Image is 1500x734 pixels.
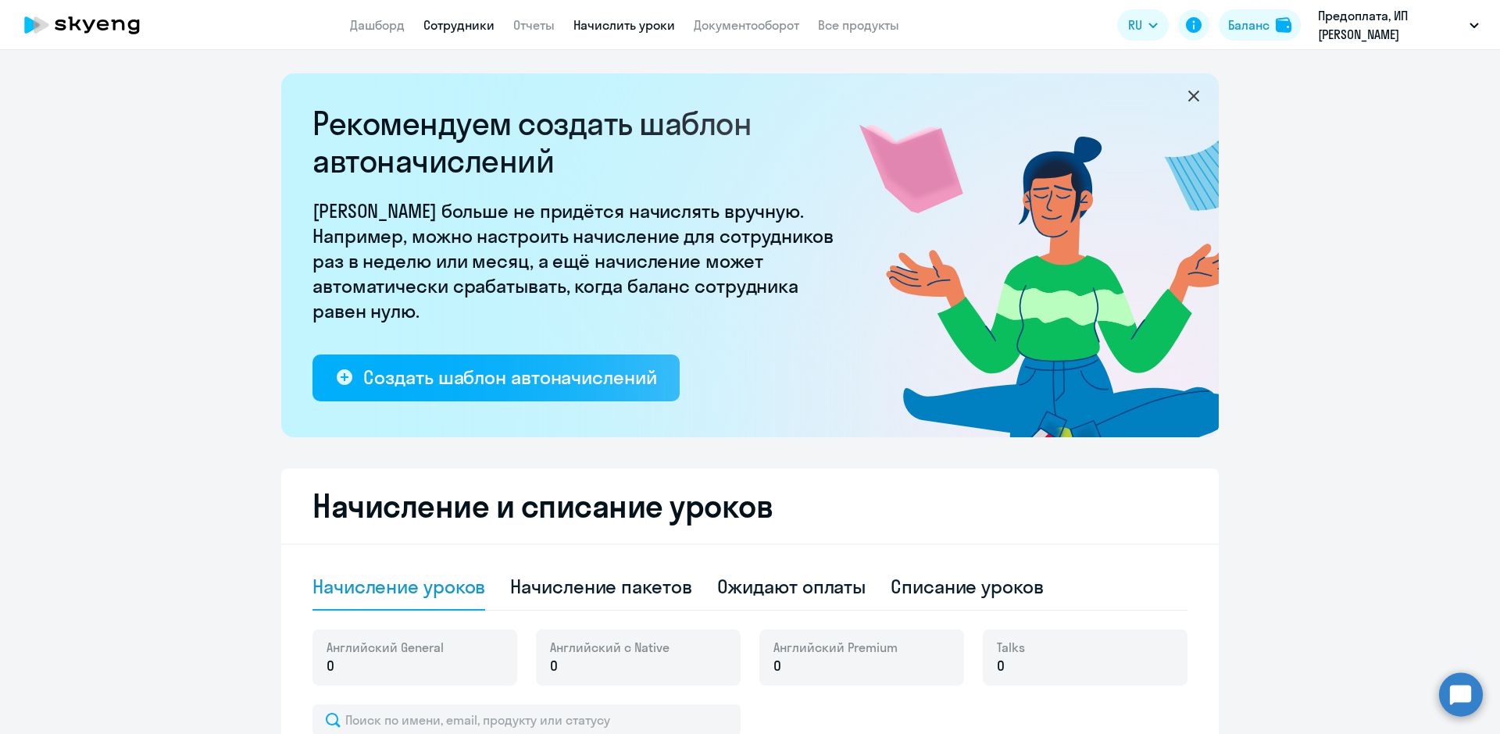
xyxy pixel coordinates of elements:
button: RU [1117,9,1169,41]
span: Английский Premium [773,639,898,656]
a: Сотрудники [423,17,495,33]
span: RU [1128,16,1142,34]
span: Английский с Native [550,639,670,656]
span: 0 [550,656,558,676]
button: Предоплата, ИП [PERSON_NAME] [1310,6,1487,44]
div: Начисление уроков [312,574,485,599]
div: Начисление пакетов [510,574,691,599]
div: Списание уроков [891,574,1044,599]
button: Создать шаблон автоначислений [312,355,680,401]
span: 0 [997,656,1005,676]
p: Предоплата, ИП [PERSON_NAME] [1318,6,1463,44]
h2: Начисление и списание уроков [312,487,1187,525]
h2: Рекомендуем создать шаблон автоначислений [312,105,844,180]
span: 0 [773,656,781,676]
div: Создать шаблон автоначислений [363,365,656,390]
a: Начислить уроки [573,17,675,33]
a: Отчеты [513,17,555,33]
span: Английский General [327,639,444,656]
img: balance [1276,17,1291,33]
a: Дашборд [350,17,405,33]
a: Все продукты [818,17,899,33]
span: Talks [997,639,1025,656]
button: Балансbalance [1219,9,1301,41]
div: Ожидают оплаты [717,574,866,599]
a: Документооборот [694,17,799,33]
div: Баланс [1228,16,1270,34]
span: 0 [327,656,334,676]
p: [PERSON_NAME] больше не придётся начислять вручную. Например, можно настроить начисление для сотр... [312,198,844,323]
